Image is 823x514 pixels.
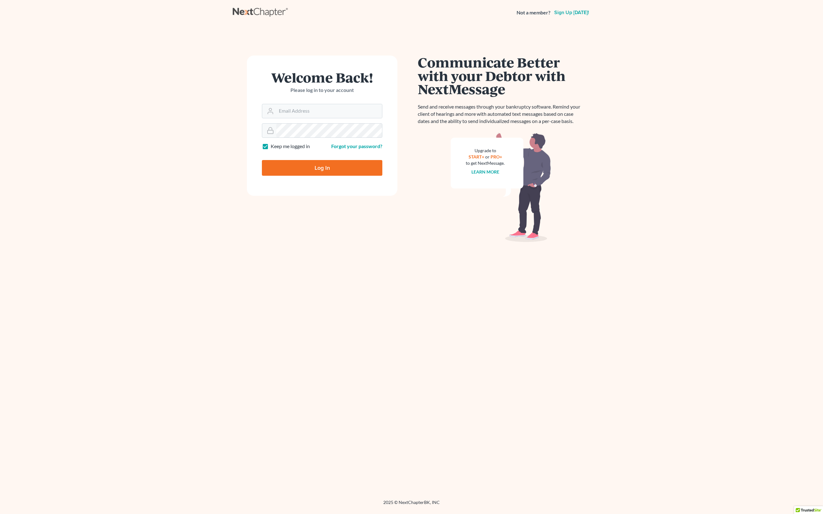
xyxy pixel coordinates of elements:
[485,154,490,159] span: or
[276,104,382,118] input: Email Address
[466,147,505,154] div: Upgrade to
[271,143,310,150] label: Keep me logged in
[451,132,551,242] img: nextmessage_bg-59042aed3d76b12b5cd301f8e5b87938c9018125f34e5fa2b7a6b67550977c72.svg
[469,154,484,159] a: START+
[553,10,590,15] a: Sign up [DATE]!
[491,154,502,159] a: PRO+
[471,169,499,174] a: Learn more
[418,56,584,96] h1: Communicate Better with your Debtor with NextMessage
[331,143,382,149] a: Forgot your password?
[466,160,505,166] div: to get NextMessage.
[262,87,382,94] p: Please log in to your account
[233,499,590,511] div: 2025 © NextChapterBK, INC
[418,103,584,125] p: Send and receive messages through your bankruptcy software. Remind your client of hearings and mo...
[262,71,382,84] h1: Welcome Back!
[517,9,550,16] strong: Not a member?
[262,160,382,176] input: Log In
